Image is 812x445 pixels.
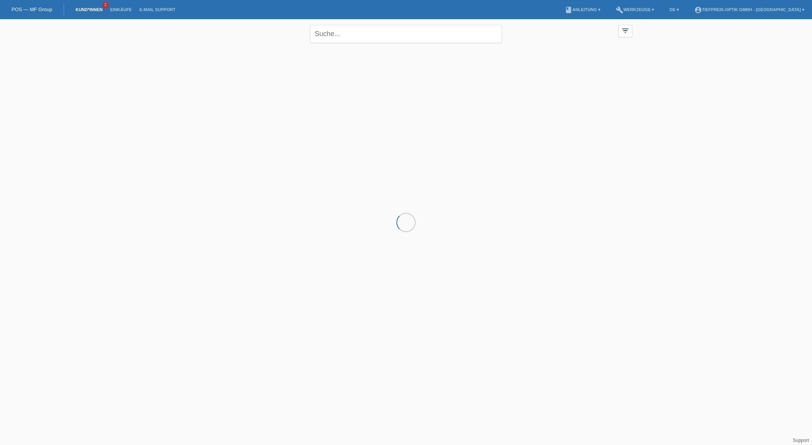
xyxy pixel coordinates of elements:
[612,7,658,12] a: buildWerkzeuge ▾
[694,6,702,14] i: account_circle
[565,6,572,14] i: book
[666,7,683,12] a: DE ▾
[561,7,604,12] a: bookAnleitung ▾
[793,438,809,443] a: Support
[102,2,108,8] span: 2
[616,6,623,14] i: build
[136,7,179,12] a: E-Mail Support
[621,26,630,35] i: filter_list
[106,7,135,12] a: Einkäufe
[12,7,52,12] a: POS — MF Group
[690,7,808,12] a: account_circleTiefpreis-Optik GmbH - [GEOGRAPHIC_DATA] ▾
[72,7,106,12] a: Kund*innen
[310,25,502,43] input: Suche...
